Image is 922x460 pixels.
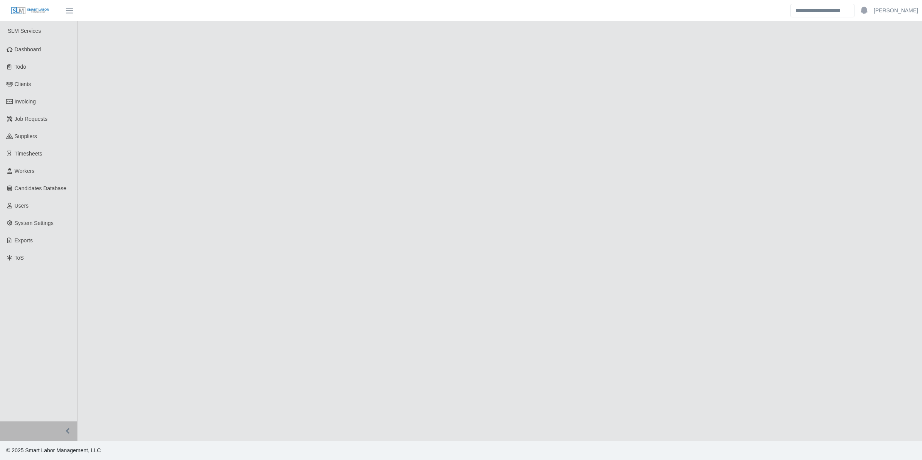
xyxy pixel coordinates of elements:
span: © 2025 Smart Labor Management, LLC [6,447,101,453]
span: Candidates Database [15,185,67,191]
span: ToS [15,255,24,261]
span: Job Requests [15,116,48,122]
input: Search [790,4,854,17]
a: [PERSON_NAME] [874,7,918,15]
span: System Settings [15,220,54,226]
span: Todo [15,64,26,70]
span: Suppliers [15,133,37,139]
img: SLM Logo [11,7,49,15]
span: Invoicing [15,98,36,105]
span: SLM Services [8,28,41,34]
span: Users [15,203,29,209]
span: Workers [15,168,35,174]
span: Dashboard [15,46,41,52]
span: Timesheets [15,151,42,157]
span: Exports [15,237,33,244]
span: Clients [15,81,31,87]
